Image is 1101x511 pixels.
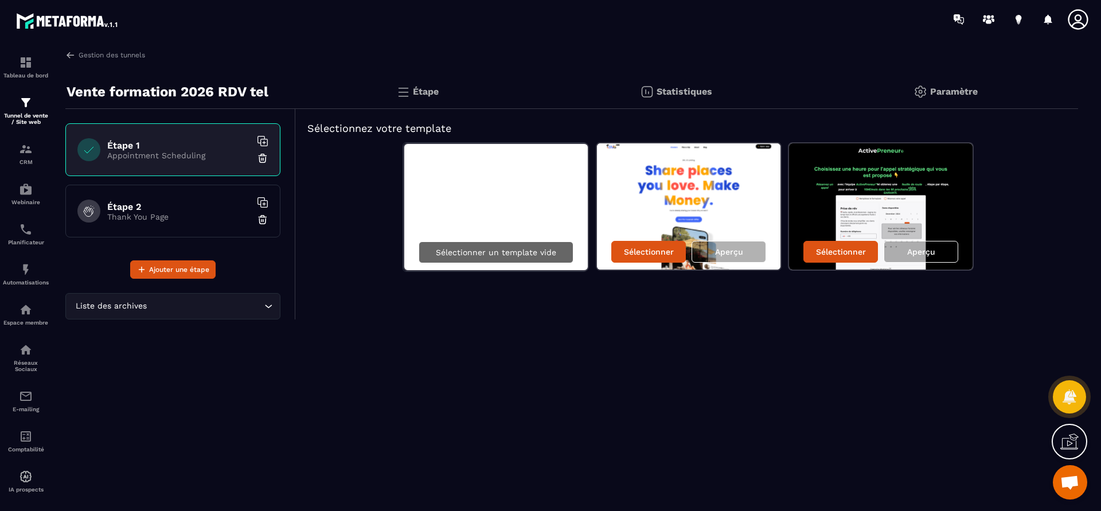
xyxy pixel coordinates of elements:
[640,85,654,99] img: stats.20deebd0.svg
[19,470,33,483] img: automations
[3,294,49,334] a: automationsautomationsEspace membre
[19,223,33,236] img: scheduler
[913,85,927,99] img: setting-gr.5f69749f.svg
[107,201,251,212] h6: Étape 2
[816,247,866,256] p: Sélectionner
[3,72,49,79] p: Tableau de bord
[3,334,49,381] a: social-networksocial-networkRéseaux Sociaux
[149,264,209,275] span: Ajouter une étape
[624,247,674,256] p: Sélectionner
[107,140,251,151] h6: Étape 1
[107,212,251,221] p: Thank You Page
[3,134,49,174] a: formationformationCRM
[19,142,33,156] img: formation
[19,389,33,403] img: email
[65,50,76,60] img: arrow
[3,159,49,165] p: CRM
[597,143,780,270] img: image
[657,86,712,97] p: Statistiques
[3,47,49,87] a: formationformationTableau de bord
[3,112,49,125] p: Tunnel de vente / Site web
[19,430,33,443] img: accountant
[3,486,49,493] p: IA prospects
[3,279,49,286] p: Automatisations
[65,50,145,60] a: Gestion des tunnels
[19,96,33,110] img: formation
[3,360,49,372] p: Réseaux Sociaux
[3,239,49,245] p: Planificateur
[19,343,33,357] img: social-network
[67,80,268,103] p: Vente formation 2026 RDV tel
[19,303,33,317] img: automations
[3,381,49,421] a: emailemailE-mailing
[307,120,1067,136] h5: Sélectionnez votre template
[3,319,49,326] p: Espace membre
[3,87,49,134] a: formationformationTunnel de vente / Site web
[907,247,935,256] p: Aperçu
[16,10,119,31] img: logo
[19,56,33,69] img: formation
[3,254,49,294] a: automationsautomationsAutomatisations
[396,85,410,99] img: bars.0d591741.svg
[3,406,49,412] p: E-mailing
[3,214,49,254] a: schedulerschedulerPlanificateur
[65,293,280,319] div: Search for option
[715,247,743,256] p: Aperçu
[73,300,149,313] span: Liste des archives
[3,421,49,461] a: accountantaccountantComptabilité
[19,182,33,196] img: automations
[3,199,49,205] p: Webinaire
[107,151,251,160] p: Appointment Scheduling
[149,300,261,313] input: Search for option
[257,214,268,225] img: trash
[1053,465,1087,500] a: Ouvrir le chat
[930,86,978,97] p: Paramètre
[789,143,973,270] img: image
[436,248,556,257] p: Sélectionner un template vide
[413,86,439,97] p: Étape
[130,260,216,279] button: Ajouter une étape
[257,153,268,164] img: trash
[19,263,33,276] img: automations
[3,174,49,214] a: automationsautomationsWebinaire
[3,446,49,453] p: Comptabilité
